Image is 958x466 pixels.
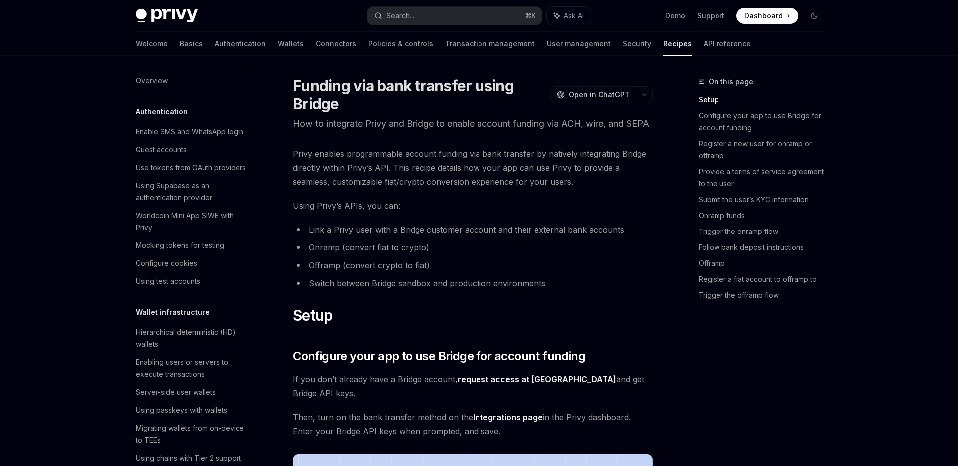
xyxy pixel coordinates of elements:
[386,10,414,22] div: Search...
[697,11,724,21] a: Support
[128,353,255,383] a: Enabling users or servers to execute transactions
[293,348,585,364] span: Configure your app to use Bridge for account funding
[458,374,616,385] a: request access at [GEOGRAPHIC_DATA]
[293,117,653,131] p: How to integrate Privy and Bridge to enable account funding via ACH, wire, and SEPA
[744,11,783,21] span: Dashboard
[128,254,255,272] a: Configure cookies
[136,257,197,269] div: Configure cookies
[445,32,535,56] a: Transaction management
[665,11,685,21] a: Demo
[699,92,830,108] a: Setup
[128,72,255,90] a: Overview
[293,77,546,113] h1: Funding via bank transfer using Bridge
[128,383,255,401] a: Server-side user wallets
[136,356,249,380] div: Enabling users or servers to execute transactions
[215,32,266,56] a: Authentication
[293,147,653,189] span: Privy enables programmable account funding via bank transfer by natively integrating Bridge direc...
[136,126,243,138] div: Enable SMS and WhatsApp login
[136,422,249,446] div: Migrating wallets from on-device to TEEs
[293,258,653,272] li: Offramp (convert crypto to fiat)
[806,8,822,24] button: Toggle dark mode
[136,239,224,251] div: Mocking tokens for testing
[293,223,653,236] li: Link a Privy user with a Bridge customer account and their external bank accounts
[525,12,536,20] span: ⌘ K
[136,404,227,416] div: Using passkeys with wallets
[136,210,249,233] div: Worldcoin Mini App SIWE with Privy
[128,159,255,177] a: Use tokens from OAuth providers
[128,401,255,419] a: Using passkeys with wallets
[699,108,830,136] a: Configure your app to use Bridge for account funding
[128,272,255,290] a: Using test accounts
[699,164,830,192] a: Provide a terms of service agreement to the user
[699,136,830,164] a: Register a new user for onramp or offramp
[367,7,542,25] button: Search...⌘K
[473,412,543,423] a: Integrations page
[293,276,653,290] li: Switch between Bridge sandbox and production environments
[663,32,692,56] a: Recipes
[136,9,198,23] img: dark logo
[136,452,241,464] div: Using chains with Tier 2 support
[136,106,188,118] h5: Authentication
[699,255,830,271] a: Offramp
[136,386,216,398] div: Server-side user wallets
[128,419,255,449] a: Migrating wallets from on-device to TEEs
[547,7,591,25] button: Ask AI
[136,32,168,56] a: Welcome
[128,177,255,207] a: Using Supabase as an authentication provider
[699,192,830,208] a: Submit the user’s KYC information
[278,32,304,56] a: Wallets
[136,275,200,287] div: Using test accounts
[547,32,611,56] a: User management
[128,323,255,353] a: Hierarchical deterministic (HD) wallets
[293,199,653,213] span: Using Privy’s APIs, you can:
[128,207,255,236] a: Worldcoin Mini App SIWE with Privy
[293,306,332,324] span: Setup
[368,32,433,56] a: Policies & controls
[564,11,584,21] span: Ask AI
[704,32,751,56] a: API reference
[128,123,255,141] a: Enable SMS and WhatsApp login
[136,162,246,174] div: Use tokens from OAuth providers
[136,326,249,350] div: Hierarchical deterministic (HD) wallets
[316,32,356,56] a: Connectors
[136,180,249,204] div: Using Supabase as an authentication provider
[623,32,651,56] a: Security
[136,306,210,318] h5: Wallet infrastructure
[569,90,630,100] span: Open in ChatGPT
[699,208,830,224] a: Onramp funds
[550,86,636,103] button: Open in ChatGPT
[293,410,653,438] span: Then, turn on the bank transfer method on the in the Privy dashboard. Enter your Bridge API keys ...
[136,144,187,156] div: Guest accounts
[699,287,830,303] a: Trigger the offramp flow
[699,271,830,287] a: Register a fiat account to offramp to
[709,76,753,88] span: On this page
[699,224,830,239] a: Trigger the onramp flow
[136,75,168,87] div: Overview
[699,239,830,255] a: Follow bank deposit instructions
[293,240,653,254] li: Onramp (convert fiat to crypto)
[128,141,255,159] a: Guest accounts
[736,8,798,24] a: Dashboard
[180,32,203,56] a: Basics
[128,236,255,254] a: Mocking tokens for testing
[293,372,653,400] span: If you don’t already have a Bridge account, and get Bridge API keys.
